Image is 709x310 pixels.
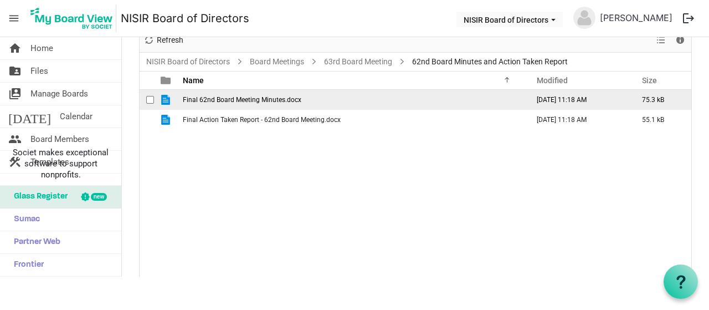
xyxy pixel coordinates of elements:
span: Board Members [30,128,89,150]
div: new [91,193,107,201]
td: 75.3 kB is template cell column header Size [630,90,691,110]
button: NISIR Board of Directors dropdownbutton [456,12,563,27]
button: Details [673,33,688,47]
span: switch_account [8,83,22,105]
img: no-profile-picture.svg [573,7,595,29]
span: Partner Web [8,231,60,253]
div: View [652,29,671,52]
span: people [8,128,22,150]
span: Files [30,60,48,82]
div: Details [671,29,690,52]
span: 62nd Board Minutes and Action Taken Report [410,55,570,69]
span: home [8,37,22,59]
span: Modified [537,76,568,85]
span: Frontier [8,254,44,276]
td: is template cell column header type [154,90,179,110]
button: logout [677,7,700,30]
a: NISIR Board of Directors [144,55,232,69]
span: Name [183,76,204,85]
span: Home [30,37,53,59]
div: Refresh [140,29,187,52]
a: My Board View Logo [27,4,121,32]
span: Societ makes exceptional software to support nonprofits. [5,147,116,180]
span: Refresh [156,33,184,47]
span: Size [642,76,657,85]
span: Final Action Taken Report - 62nd Board Meeting.docx [183,116,341,124]
span: Manage Boards [30,83,88,105]
td: 55.1 kB is template cell column header Size [630,110,691,130]
td: September 16, 2025 11:18 AM column header Modified [525,110,630,130]
td: is template cell column header type [154,110,179,130]
a: Board Meetings [248,55,306,69]
span: Glass Register [8,186,68,208]
span: menu [3,8,24,29]
td: September 16, 2025 11:18 AM column header Modified [525,90,630,110]
td: checkbox [140,110,154,130]
td: Final Action Taken Report - 62nd Board Meeting.docx is template cell column header Name [179,110,525,130]
td: checkbox [140,90,154,110]
span: Calendar [60,105,93,128]
span: [DATE] [8,105,51,128]
a: 63rd Board Meeting [322,55,394,69]
span: folder_shared [8,60,22,82]
button: View dropdownbutton [654,33,667,47]
span: Final 62nd Board Meeting Minutes.docx [183,96,301,104]
span: Sumac [8,209,40,231]
a: NISIR Board of Directors [121,7,249,29]
button: Refresh [142,33,186,47]
a: [PERSON_NAME] [595,7,677,29]
td: Final 62nd Board Meeting Minutes.docx is template cell column header Name [179,90,525,110]
img: My Board View Logo [27,4,116,32]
